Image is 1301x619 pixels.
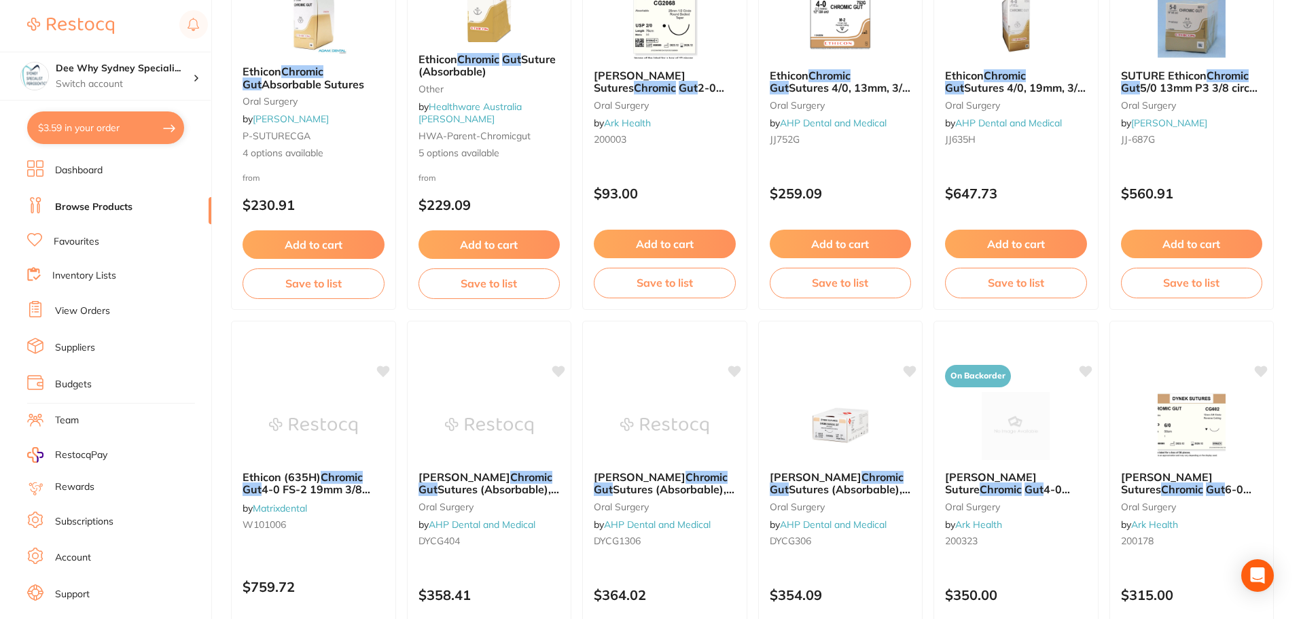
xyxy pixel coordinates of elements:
span: Sutures (Absorbable), 4/0, 16mm, 3/8 Circle - CG404 [418,482,559,521]
b: Dynek Chromic Gut Sutures (Absorbable), 4/0, 16mm, 3/8 Circle - CG404 [418,471,560,496]
p: $315.00 [1121,587,1263,603]
p: $358.41 [418,587,560,603]
button: Add to cart [243,230,385,259]
p: Switch account [56,77,193,91]
span: 4 options available [243,147,385,160]
span: [PERSON_NAME] Sutures [594,69,685,94]
button: Add to cart [945,230,1087,258]
img: Dynek Chromic Gut Sutures (Absorbable), 3/0, 24mm, 3/8 Circle - CG1306 [620,392,709,460]
small: oral surgery [945,100,1087,111]
span: from [418,173,436,183]
span: by [1121,518,1178,531]
span: [PERSON_NAME] Sutures [1121,470,1213,496]
small: oral surgery [770,100,912,111]
button: Save to list [418,268,560,298]
small: oral surgery [1121,100,1263,111]
a: Support [55,588,90,601]
em: Gut [1206,482,1225,496]
span: Ethicon [243,65,281,78]
em: Chromic [685,470,728,484]
span: 4-0 FS-2 19mm 3/8 70cm (36) Undyed Suture [243,482,376,508]
small: oral surgery [1121,501,1263,512]
a: AHP Dental and Medical [780,117,887,129]
span: [PERSON_NAME] Suture [945,470,1037,496]
small: oral surgery [945,501,1087,512]
a: Browse Products [55,200,132,214]
span: 200178 [1121,535,1154,547]
a: Matrixdental [253,502,307,514]
img: Dee Why Sydney Specialist Periodontics [21,63,48,90]
em: Gut [1024,482,1044,496]
span: W101006 [243,518,286,531]
a: Ark Health [604,117,651,129]
span: Sutures (Absorbable), 3/0, 24mm, 3/8 Circle - CG306 [770,482,910,521]
b: Ethicon (635H) Chromic Gut 4-0 FS-2 19mm 3/8 70cm (36) Undyed Suture [243,471,385,496]
em: Gut [945,81,964,94]
span: JJ752G [770,133,800,145]
em: Gut [770,81,789,94]
button: Add to cart [770,230,912,258]
span: JJ635H [945,133,976,145]
a: AHP Dental and Medical [604,518,711,531]
img: RestocqPay [27,447,43,463]
em: Gut [594,482,613,496]
a: Dashboard [55,164,103,177]
b: Dynek Chromic Gut Sutures (Absorbable), 3/0, 24mm, 3/8 Circle - CG1306 [594,471,736,496]
span: P-SUTURECGA [243,130,310,142]
em: Gut [243,77,262,91]
button: Add to cart [594,230,736,258]
a: Inventory Lists [52,269,116,283]
button: Save to list [1121,268,1263,298]
button: Add to cart [1121,230,1263,258]
b: SUTURE Ethicon Chromic Gut 5/0 13mm P3 3/8 circ rev cut x 12 [1121,69,1263,94]
b: Ethicon Chromic Gut Absorbable Sutures [243,65,385,90]
span: 5/0 13mm P3 3/8 circ rev cut x 12 [1121,81,1258,107]
img: Ethicon (635H) Chromic Gut 4-0 FS-2 19mm 3/8 70cm (36) Undyed Suture [269,392,357,460]
a: AHP Dental and Medical [429,518,535,531]
span: by [945,117,1062,129]
span: [PERSON_NAME] [770,470,861,484]
span: RestocqPay [55,448,107,462]
span: by [770,518,887,531]
b: Dynek Suture Chromic Gut 4-0 50cm 13mm 3/8 Circle R/C-P (CG4049) [945,471,1087,496]
em: Gut [1121,81,1140,94]
a: Account [55,551,91,565]
em: Gut [243,482,262,496]
em: Gut [502,52,521,66]
a: Budgets [55,378,92,391]
small: oral surgery [594,501,736,512]
button: $3.59 in your order [27,111,184,144]
a: Ark Health [1131,518,1178,531]
button: Save to list [770,268,912,298]
span: DYCG1306 [594,535,641,547]
span: Ethicon [945,69,984,82]
em: Chromic [980,482,1022,496]
small: oral surgery [418,501,560,512]
a: Restocq Logo [27,10,114,41]
button: Add to cart [418,230,560,259]
a: Healthware Australia [PERSON_NAME] [418,101,522,125]
small: other [418,84,560,94]
span: [PERSON_NAME] [418,470,510,484]
b: Ethicon Chromic Gut Sutures 4/0, 19mm, 3/8 Circle - 635H [945,69,1087,94]
span: Ethicon [418,52,457,66]
span: by [594,117,651,129]
a: View Orders [55,304,110,318]
em: Chromic [984,69,1026,82]
a: Team [55,414,79,427]
span: Sutures 4/0, 13mm, 3/8 Circle - 752G [770,81,910,107]
b: Ethicon Chromic Gut Sutures 4/0, 13mm, 3/8 Circle - 752G [770,69,912,94]
span: 5 options available [418,147,560,160]
b: Dynek Sutures Chromic Gut 6-0 50cm 12mm 3/8 Circle R/C (CG602) - BX36 [1121,471,1263,496]
span: by [418,518,535,531]
span: HWA-parent-chromicgut [418,130,531,142]
p: $259.09 [770,185,912,201]
span: 200323 [945,535,978,547]
em: Chromic [634,81,676,94]
small: oral surgery [770,501,912,512]
span: by [243,113,329,125]
span: On Backorder [945,365,1011,387]
span: by [1121,117,1207,129]
span: Suture (Absorbable) [418,52,556,78]
span: SUTURE Ethicon [1121,69,1207,82]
